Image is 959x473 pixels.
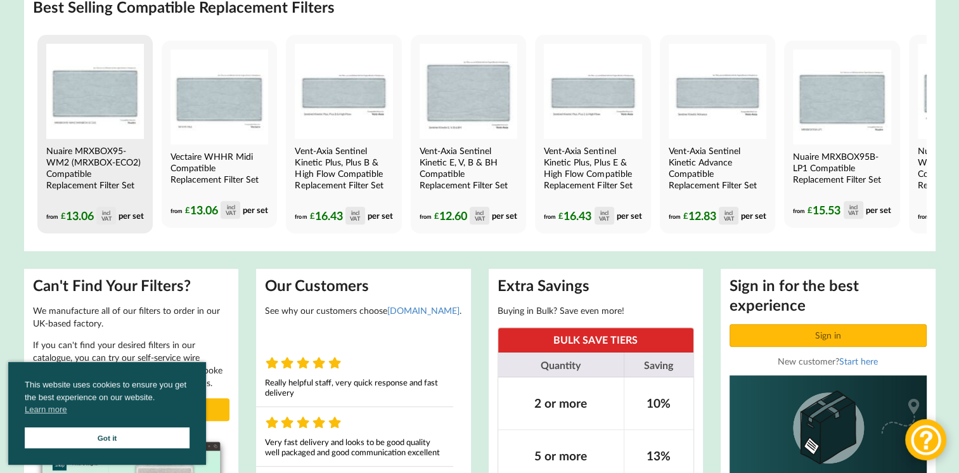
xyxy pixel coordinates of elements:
div: 12.60 [434,207,489,224]
div: 38 [532,41,543,49]
button: Filter Missing? [705,99,790,122]
img: Vent-Axia Sentinel Kinetic Plus, Plus B & High Flow Compatible MVHR Filter Replacement Set from M... [295,44,392,139]
a: Vent-Axia Sentinel Kinetic E, V, B & BH Compatible MVHR Filter Replacement Set from MVHR.shop Ven... [411,35,526,234]
span: per set [368,211,393,221]
span: £ [434,209,439,223]
p: If you can't find your desired filters in our catalogue, you can try our self-service wire frame ... [33,339,230,389]
th: Quantity [498,353,624,377]
span: per set [119,211,144,221]
span: from [171,207,183,214]
div: 16.43 [558,207,614,224]
a: Vectaire WHHR Midi Compatible MVHR Filter Replacement Set from MVHR.shop Vectaire WHHR Midi Compa... [162,41,277,228]
div: Vent-Axia [19,41,58,49]
div: 16.43 [309,207,364,224]
p: Buying in Bulk? Save even more! [498,304,695,317]
div: Select or Type Height [532,74,615,82]
h3: Find by Manufacturer and Model [10,10,390,24]
div: VAT [350,216,360,221]
span: from [918,213,930,220]
span: This website uses cookies to ensure you get the best experience on our website. [25,379,190,419]
h4: Nuaire MRXBOX95-WM2 (MRXBOX-ECO2) Compatible Replacement Filter Set [46,145,141,191]
div: 12.83 [683,207,738,224]
button: Can't find what you're looking for? [396,139,518,155]
th: BULK SAVE TIERS [498,328,694,353]
span: per set [741,211,766,221]
div: VAT [475,216,485,221]
div: incl [600,210,608,216]
img: Vent-Axia Sentinel Kinetic Advance Compatible MVHR Filter Replacement Set from MVHR.shop [669,44,766,139]
span: per set [617,211,642,221]
span: per set [243,205,268,215]
a: cookies - Learn more [25,403,67,416]
div: 13.06 [185,201,240,219]
img: Vent-Axia Sentinel Kinetic E, V, B & BH Compatible MVHR Filter Replacement Set from MVHR.shop [420,44,517,139]
img: Vent-Axia Sentinel Kinetic Plus E & High Flow Compatible MVHR Filter Replacement Set from MVHR.shop [544,44,641,139]
h2: Can't Find Your Filters? [33,276,230,295]
a: Vent-Axia Sentinel Kinetic Plus E & High Flow Compatible MVHR Filter Replacement Set from MVHR.sh... [535,35,650,234]
a: Help [449,160,465,169]
span: £ [61,209,66,223]
img: Nuaire MRXBOX95-WM2 Compatible MVHR Filter Replacement Set from MVHR.shop [46,44,144,139]
b: Can't find what you're looking for? [404,143,510,152]
div: cookieconsent [8,362,206,465]
div: 13.06 [61,207,116,224]
h4: Nuaire MRXBOX95B-LP1 Compatible Replacement Filter Set [793,151,888,185]
h4: Vent-Axia Sentinel Kinetic E, V, B & BH Compatible Replacement Filter Set [420,145,515,191]
span: per set [492,211,517,221]
h2: Our Customers [265,276,462,295]
span: from [46,213,58,220]
span: £ [185,203,190,217]
h2: Extra Savings [498,276,695,295]
span: per set [866,205,891,215]
td: 10% [624,377,693,429]
h4: Vent-Axia Sentinel Kinetic Plus, Plus E & High Flow Compatible Replacement Filter Set [544,145,639,191]
span: £ [683,209,688,223]
div: incl [351,210,359,216]
h4: Vectaire WHHR Midi Compatible Replacement Filter Set [171,151,266,185]
div: incl [724,210,733,216]
td: 2 or more [498,377,624,429]
a: Vent-Axia Sentinel Kinetic Plus, Plus B & High Flow Compatible MVHR Filter Replacement Set from M... [286,35,401,234]
a: Got it cookie [25,427,190,448]
h2: Sign in for the best experience [730,276,927,315]
h4: Vent-Axia Sentinel Kinetic Advance Compatible Replacement Filter Set [669,145,764,191]
h4: Vent-Axia Sentinel Kinetic Plus, Plus B & High Flow Compatible Replacement Filter Set [295,145,390,191]
span: £ [808,203,813,217]
button: Sign in [730,324,927,347]
div: VAT [724,216,734,221]
div: New customer? [730,356,927,366]
div: VAT [599,216,609,221]
p: We manufacture all of our filters to order in our UK-based factory. [33,304,230,330]
span: from [793,207,805,214]
span: from [295,213,307,220]
div: incl [849,204,858,210]
a: [DOMAIN_NAME] [387,305,460,316]
a: Sign in [730,330,929,340]
button: Filter Missing? [193,99,278,122]
span: from [544,213,556,220]
div: 15.53 [808,201,863,219]
img: Nuaire MRXBOX95B-LP1 Compatible MVHR Filter Replacement Set from MVHR.shop [793,49,891,145]
div: Really helpful staff, very quick response and fast delivery [256,377,453,398]
div: VAT [226,210,236,216]
img: Vectaire WHHR Midi Compatible MVHR Filter Replacement Set from MVHR.shop [171,49,268,145]
div: Very fast delivery and looks to be good quality well packaged and good communication excellent [256,437,453,457]
div: VAT [101,216,111,221]
span: £ [309,209,314,223]
a: Vent-Axia Sentinel Kinetic Advance Compatible MVHR Filter Replacement Set from MVHR.shop Vent-Axi... [660,35,775,234]
span: from [669,213,681,220]
div: incl [475,210,484,216]
div: OR [449,66,463,131]
th: Saving [624,353,693,377]
a: Nuaire MRXBOX95-WM2 Compatible MVHR Filter Replacement Set from MVHR.shop Nuaire MRXBOX95-WM2 (MR... [37,35,153,234]
div: incl [226,204,235,210]
div: VAT [848,210,858,216]
div: incl [102,210,110,216]
a: Start here [839,356,878,366]
a: Nuaire MRXBOX95B-LP1 Compatible MVHR Filter Replacement Set from MVHR.shop Nuaire MRXBOX95B-LP1 C... [784,41,899,228]
span: from [420,213,432,220]
h3: Find by Dimensions (Millimeters) [522,10,903,24]
span: £ [558,209,563,223]
p: See why our customers choose . [265,304,462,317]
